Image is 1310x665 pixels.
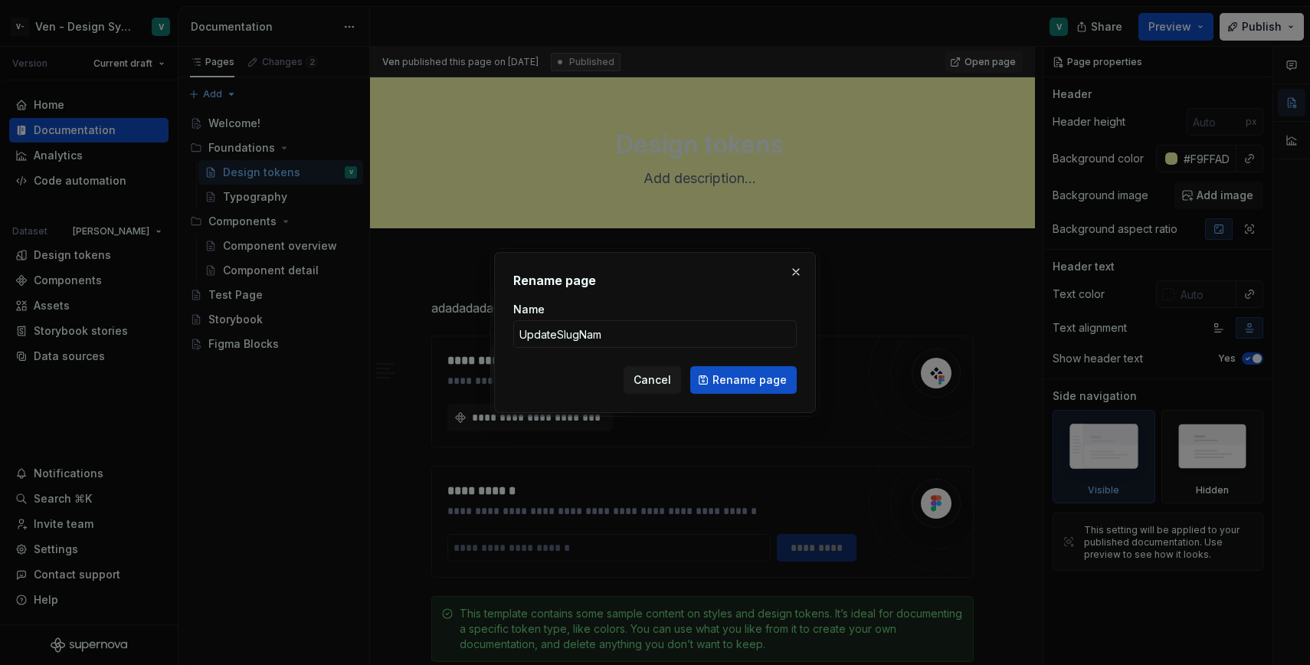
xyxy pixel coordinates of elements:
[690,366,797,394] button: Rename page
[513,271,797,290] h2: Rename page
[513,302,545,317] label: Name
[712,372,787,388] span: Rename page
[624,366,681,394] button: Cancel
[634,372,671,388] span: Cancel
